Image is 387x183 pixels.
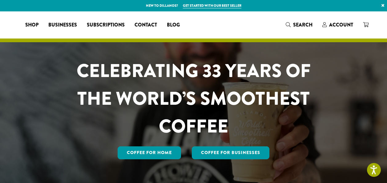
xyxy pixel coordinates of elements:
h1: CELEBRATING 33 YEARS OF THE WORLD’S SMOOTHEST COFFEE [58,57,329,140]
span: Shop [25,21,38,29]
span: Search [293,21,312,28]
span: Account [329,21,353,28]
a: Shop [20,20,43,30]
span: Subscriptions [87,21,125,29]
span: Blog [167,21,180,29]
span: Businesses [48,21,77,29]
span: Contact [135,21,157,29]
a: Coffee For Businesses [192,146,269,159]
a: Coffee for Home [118,146,181,159]
a: Get started with our best seller [183,3,241,8]
a: Search [281,20,317,30]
